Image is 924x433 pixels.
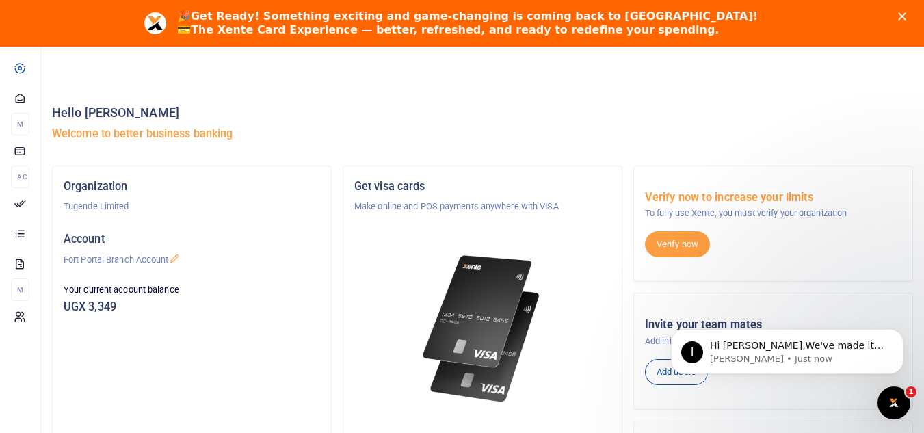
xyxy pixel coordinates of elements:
h5: UGX 3,349 [64,300,320,314]
p: Add initiators, approvers and admins to your account [645,334,901,348]
h5: Get visa cards [354,180,611,194]
h4: Hello [PERSON_NAME] [52,105,913,120]
iframe: Intercom notifications message [650,300,924,396]
li: M [11,113,29,135]
b: The Xente Card Experience — better, refreshed, and ready to redefine your spending. [191,23,719,36]
a: Verify now [645,231,710,257]
li: M [11,278,29,301]
p: To fully use Xente, you must verify your organization [645,207,901,220]
p: Your current account balance [64,283,320,297]
h5: Verify now to increase your limits [645,191,901,205]
div: 🎉 💳 [177,10,758,37]
p: Fort Portal Branch Account [64,253,320,267]
iframe: Intercom live chat [877,386,910,419]
img: Profile image for Aceng [144,12,166,34]
div: Close [898,12,912,21]
b: Get Ready! Something exciting and game-changing is coming back to [GEOGRAPHIC_DATA]! [191,10,758,23]
a: Add users [645,359,708,385]
p: Make online and POS payments anywhere with VISA [354,200,611,213]
h5: Welcome to better business banking [52,127,913,141]
h5: Organization [64,180,320,194]
h5: Invite your team mates [645,318,901,332]
p: Tugende Limited [64,200,320,213]
li: Ac [11,166,29,188]
span: 1 [906,386,916,397]
img: xente-_physical_cards.png [419,246,547,411]
h5: Account [64,233,320,246]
